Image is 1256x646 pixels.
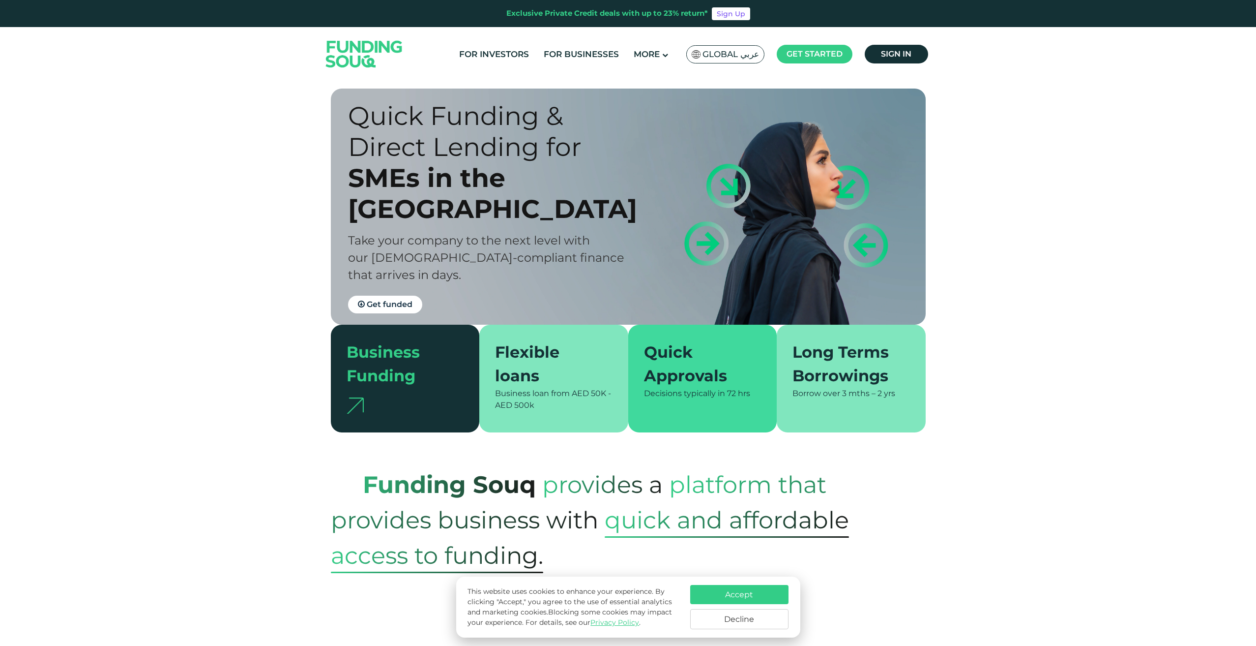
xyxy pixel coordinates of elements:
img: Logo [316,29,412,79]
span: quick and affordable [605,502,849,538]
a: For Businesses [541,46,621,62]
span: Sign in [881,49,911,59]
img: arrow [347,398,364,414]
span: For details, see our . [526,618,641,627]
div: Flexible loans [495,340,601,388]
span: access to funding. [331,538,543,573]
span: Business loan from [495,389,570,398]
span: Decisions typically in [644,389,725,398]
div: Exclusive Private Credit deals with up to 23% return* [506,8,708,19]
a: For Investors [457,46,531,62]
div: Business Funding [347,340,452,388]
span: Borrow over [792,389,840,398]
div: Long Terms Borrowings [792,340,898,388]
span: 3 mths – 2 yrs [842,389,895,398]
span: Global عربي [702,49,759,60]
span: Get funded [367,300,412,309]
a: Get funded [348,296,422,313]
span: Get started [787,49,843,59]
span: More [634,49,660,59]
a: Sign Up [712,7,750,20]
div: Quick Approvals [644,340,750,388]
span: provides a [542,461,663,509]
a: Sign in [865,45,928,63]
img: SA Flag [692,50,701,59]
span: Take your company to the next level with our [DEMOGRAPHIC_DATA]-compliant finance that arrives in... [348,233,624,282]
span: platform that provides business with [331,461,826,544]
button: Decline [690,609,789,629]
div: Quick Funding & Direct Lending for [348,100,645,162]
div: SMEs in the [GEOGRAPHIC_DATA] [348,162,645,224]
a: Privacy Policy [590,618,639,627]
strong: Funding Souq [363,470,536,499]
p: This website uses cookies to enhance your experience. By clicking "Accept," you agree to the use ... [467,586,680,628]
span: Blocking some cookies may impact your experience. [467,608,672,627]
button: Accept [690,585,789,604]
span: 72 hrs [727,389,750,398]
